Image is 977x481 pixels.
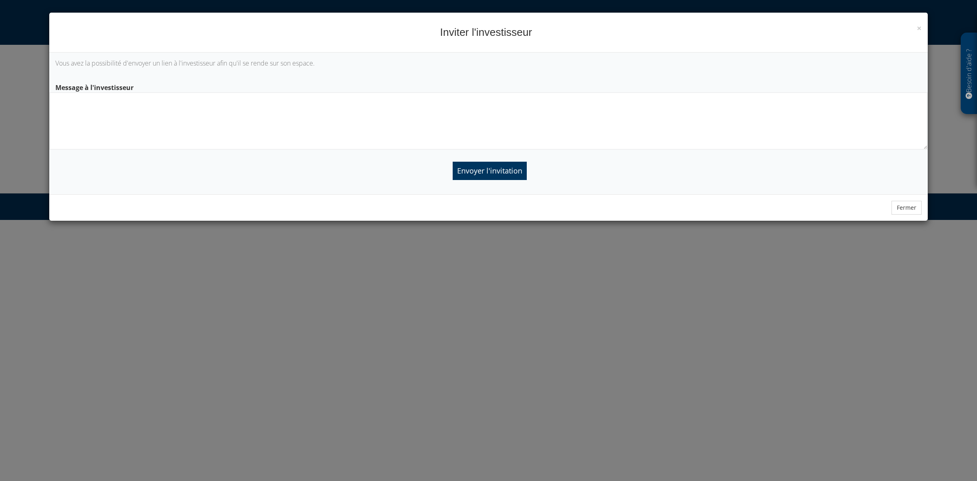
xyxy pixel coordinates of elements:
p: Besoin d'aide ? [964,37,974,110]
p: Vous avez la possibilité d'envoyer un lien à l'investisseur afin qu'il se rende sur son espace. [55,59,922,68]
input: Envoyer l'invitation [453,162,527,180]
h4: Inviter l'investisseur [55,25,922,40]
label: Message à l'investisseur [49,80,928,92]
span: × [917,22,922,34]
button: Fermer [892,201,922,215]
